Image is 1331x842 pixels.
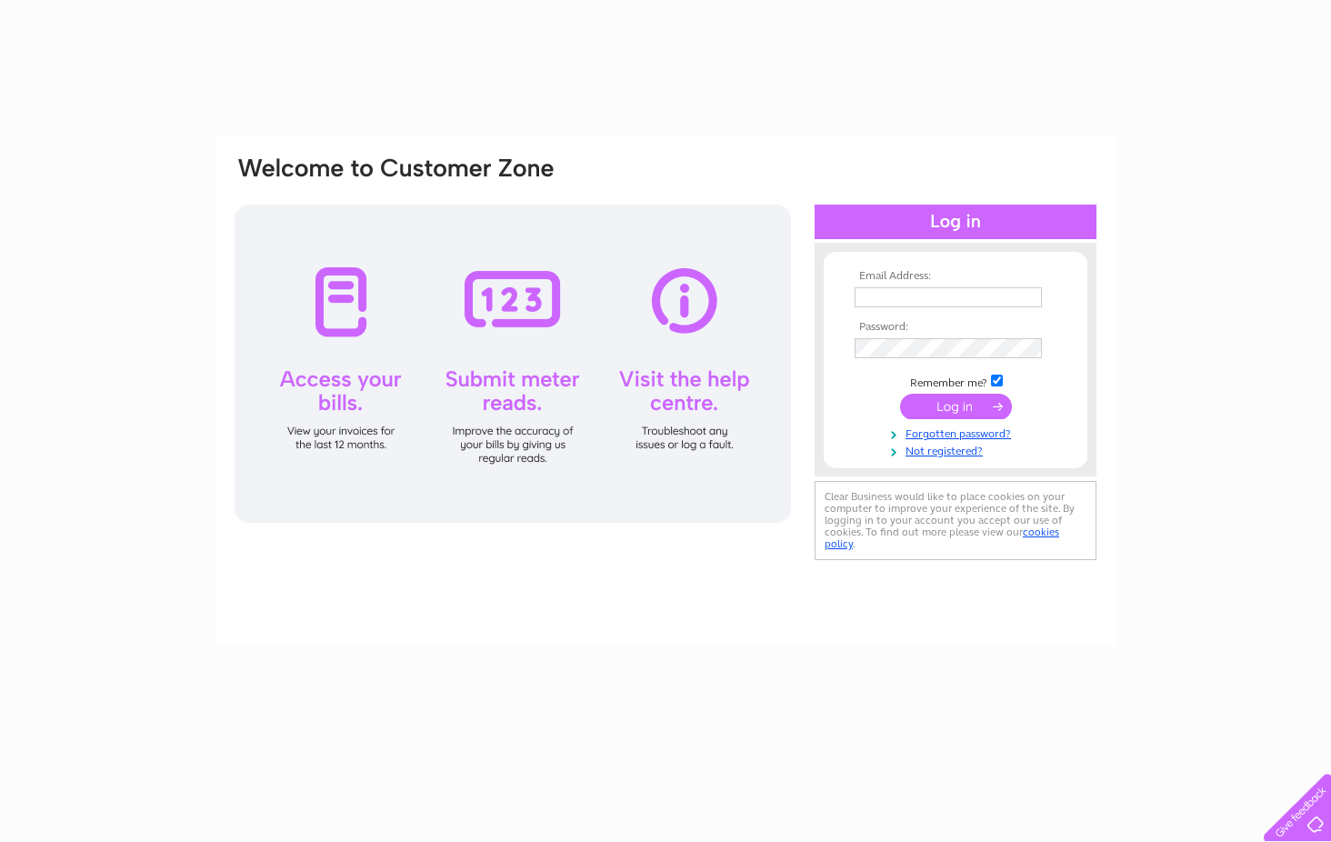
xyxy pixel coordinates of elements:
a: Forgotten password? [855,424,1061,441]
a: cookies policy [825,526,1059,550]
th: Email Address: [850,270,1061,283]
th: Password: [850,321,1061,334]
td: Remember me? [850,372,1061,390]
a: Not registered? [855,441,1061,458]
input: Submit [900,394,1012,419]
div: Clear Business would like to place cookies on your computer to improve your experience of the sit... [815,481,1096,560]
